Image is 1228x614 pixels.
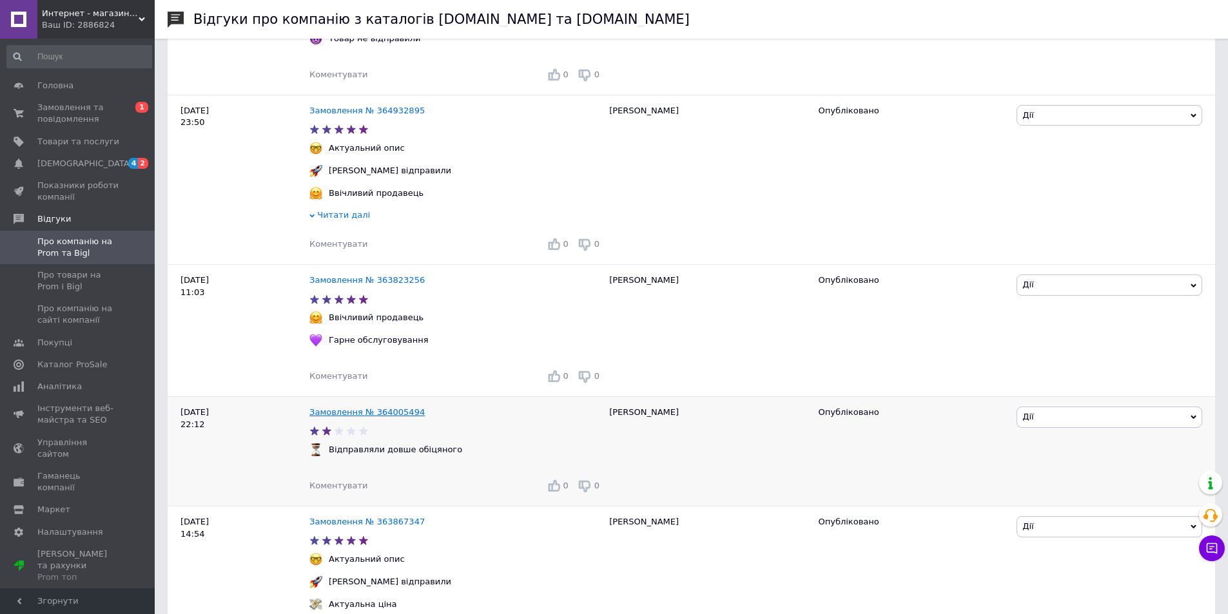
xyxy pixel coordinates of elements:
span: 1 [135,102,148,113]
span: 0 [594,70,599,79]
div: Prom топ [37,571,119,583]
span: Головна [37,80,73,91]
div: [PERSON_NAME] [603,397,812,506]
span: Аналітика [37,381,82,392]
img: :hugging_face: [309,311,322,324]
span: 4 [128,158,139,169]
span: Дії [1022,412,1033,421]
span: 0 [594,481,599,490]
div: Опубліковано [818,516,1007,528]
span: 0 [563,481,569,490]
span: 0 [563,371,569,381]
div: Коментувати [309,370,367,382]
div: Актуальний опис [326,142,408,154]
span: Дії [1022,110,1033,120]
div: [PERSON_NAME] [603,265,812,397]
div: [DATE] 23:50 [168,95,309,265]
span: Коментувати [309,239,367,249]
span: Показники роботи компанії [37,180,119,203]
img: :rocket: [309,164,322,177]
span: Замовлення та повідомлення [37,102,119,125]
div: Коментувати [309,238,367,250]
span: Дії [1022,521,1033,531]
img: :nerd_face: [309,553,322,566]
span: 0 [563,70,569,79]
span: Про компанію на Prom та Bigl [37,236,119,259]
a: Замовлення № 364005494 [309,407,425,417]
div: Відправляли довше обіцяного [326,444,465,456]
a: Замовлення № 363867347 [309,517,425,526]
span: [PERSON_NAME] та рахунки [37,548,119,584]
span: Коментувати [309,70,367,79]
div: Ввічливий продавець [326,312,427,323]
span: Гаманець компанії [37,470,119,494]
span: Интернет - магазин Artis [42,8,139,19]
img: :rocket: [309,575,322,588]
div: Опубліковано [818,274,1007,286]
img: :hugging_face: [309,187,322,200]
span: Дії [1022,280,1033,289]
span: 0 [594,239,599,249]
div: Товар не відправили [326,33,424,44]
img: :money_with_wings: [309,598,322,611]
div: Актуальна ціна [326,599,400,610]
span: [DEMOGRAPHIC_DATA] [37,158,133,169]
span: Каталог ProSale [37,359,107,370]
img: :imp: [309,32,322,45]
span: 0 [594,371,599,381]
div: Ваш ID: 2886824 [42,19,155,31]
button: Чат з покупцем [1199,535,1225,561]
img: :purple_heart: [309,334,322,347]
h1: Відгуки про компанію з каталогів [DOMAIN_NAME] та [DOMAIN_NAME] [193,12,690,27]
div: [DATE] 11:03 [168,265,309,397]
a: Замовлення № 364932895 [309,106,425,115]
span: 0 [563,239,569,249]
span: Товари та послуги [37,136,119,148]
div: Опубліковано [818,105,1007,117]
div: [PERSON_NAME] відправили [326,165,454,177]
div: Коментувати [309,69,367,81]
span: Інструменти веб-майстра та SEO [37,403,119,426]
div: Ввічливий продавець [326,187,427,199]
span: Коментувати [309,371,367,381]
div: [PERSON_NAME] [603,95,812,265]
span: Управління сайтом [37,437,119,460]
img: :hourglass_flowing_sand: [309,443,322,456]
span: Налаштування [37,526,103,538]
span: Маркет [37,504,70,515]
span: 2 [138,158,148,169]
div: [PERSON_NAME] відправили [326,576,454,588]
div: Читати далі [309,209,603,224]
span: Читати далі [317,210,370,220]
span: Покупці [37,337,72,349]
div: Гарне обслуговування [326,334,431,346]
div: [DATE] 22:12 [168,397,309,506]
div: Опубліковано [818,407,1007,418]
span: Відгуки [37,213,71,225]
span: Про товари на Prom і Bigl [37,269,119,293]
span: Коментувати [309,481,367,490]
div: Коментувати [309,480,367,492]
img: :nerd_face: [309,142,322,155]
input: Пошук [6,45,152,68]
div: Актуальний опис [326,553,408,565]
a: Замовлення № 363823256 [309,275,425,285]
span: Про компанію на сайті компанії [37,303,119,326]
